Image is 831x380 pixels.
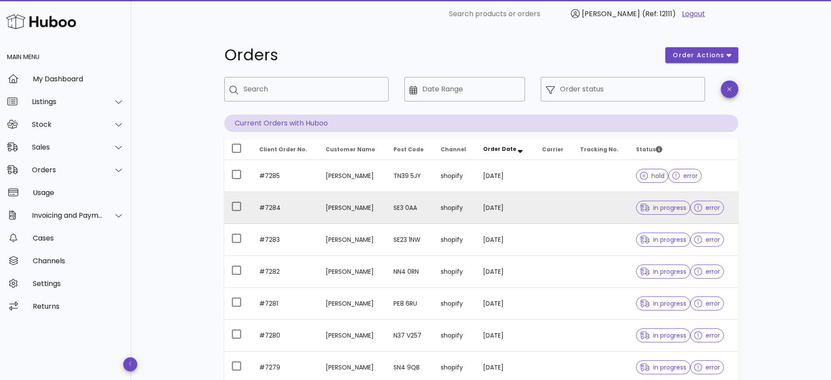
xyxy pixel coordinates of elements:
span: order actions [672,51,725,60]
span: in progress [640,205,686,211]
span: [PERSON_NAME] [582,9,640,19]
span: error [694,268,720,275]
a: Logout [682,9,705,19]
td: shopify [434,320,476,352]
td: [DATE] [476,160,535,192]
span: in progress [640,268,686,275]
td: [DATE] [476,192,535,224]
span: error [694,237,720,243]
td: N37 V257 [386,320,434,352]
span: Order Date [483,145,516,153]
td: #7282 [252,256,319,288]
div: My Dashboard [33,75,124,83]
span: hold [640,173,664,179]
td: NN4 0RN [386,256,434,288]
td: [PERSON_NAME] [319,192,386,224]
span: Client Order No. [259,146,307,153]
div: Invoicing and Payments [32,211,103,220]
td: shopify [434,256,476,288]
div: Sales [32,143,103,151]
span: Carrier [542,146,563,153]
th: Status [629,139,738,160]
td: [PERSON_NAME] [319,256,386,288]
td: #7281 [252,288,319,320]
span: Channel [441,146,466,153]
td: [PERSON_NAME] [319,288,386,320]
div: Stock [32,120,103,129]
span: in progress [640,332,686,338]
div: Returns [33,302,124,310]
span: Tracking No. [580,146,619,153]
span: error [672,173,698,179]
button: order actions [665,47,738,63]
th: Order Date: Sorted descending. Activate to remove sorting. [476,139,535,160]
td: SE3 0AA [386,192,434,224]
span: in progress [640,237,686,243]
td: TN39 5JY [386,160,434,192]
span: Post Code [393,146,424,153]
span: error [694,300,720,307]
td: shopify [434,160,476,192]
td: [PERSON_NAME] [319,160,386,192]
div: Cases [33,234,124,242]
span: in progress [640,300,686,307]
td: PE8 6RU [386,288,434,320]
th: Carrier [535,139,573,160]
div: Listings [32,98,103,106]
th: Customer Name [319,139,386,160]
span: Customer Name [326,146,375,153]
td: shopify [434,288,476,320]
p: Current Orders with Huboo [224,115,738,132]
div: Orders [32,166,103,174]
th: Tracking No. [573,139,629,160]
td: shopify [434,192,476,224]
th: Client Order No. [252,139,319,160]
div: Settings [33,279,124,288]
span: error [694,332,720,338]
th: Channel [434,139,476,160]
td: [DATE] [476,224,535,256]
td: #7283 [252,224,319,256]
span: in progress [640,364,686,370]
span: error [694,364,720,370]
td: #7284 [252,192,319,224]
td: [PERSON_NAME] [319,224,386,256]
span: Status [636,146,662,153]
th: Post Code [386,139,434,160]
td: [DATE] [476,320,535,352]
td: shopify [434,224,476,256]
h1: Orders [224,47,655,63]
td: #7285 [252,160,319,192]
span: (Ref: 12111) [642,9,676,19]
div: Channels [33,257,124,265]
img: Huboo Logo [6,12,76,31]
td: SE23 1NW [386,224,434,256]
span: error [694,205,720,211]
div: Usage [33,188,124,197]
td: [PERSON_NAME] [319,320,386,352]
td: #7280 [252,320,319,352]
td: [DATE] [476,256,535,288]
td: [DATE] [476,288,535,320]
